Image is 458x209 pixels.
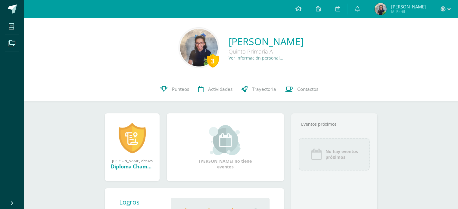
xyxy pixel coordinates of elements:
div: [PERSON_NAME] obtuvo [111,158,154,163]
span: Actividades [208,86,232,92]
div: [PERSON_NAME] no tiene eventos [195,125,256,170]
img: b43b50a86095964637e74f17183987f3.png [375,3,387,15]
div: Logros [119,198,166,206]
span: Punteos [172,86,189,92]
img: event_small.png [209,125,242,155]
span: Contactos [297,86,318,92]
span: No hay eventos próximos [326,149,358,160]
a: [PERSON_NAME] [229,35,304,48]
div: Diploma Champagnat [111,163,154,170]
a: Ver información personal... [229,55,283,61]
span: Trayectoria [252,86,276,92]
div: Eventos próximos [299,121,370,127]
a: Trayectoria [237,77,281,101]
span: Mi Perfil [391,9,426,14]
a: Actividades [194,77,237,101]
a: Punteos [156,77,194,101]
img: 8f884a25685b30eb316285397c0d2493.png [180,29,218,66]
span: [PERSON_NAME] [391,4,426,10]
img: event_icon.png [310,148,322,160]
a: Contactos [281,77,323,101]
div: 3 [207,54,219,68]
div: Quinto Primaria A [229,48,304,55]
